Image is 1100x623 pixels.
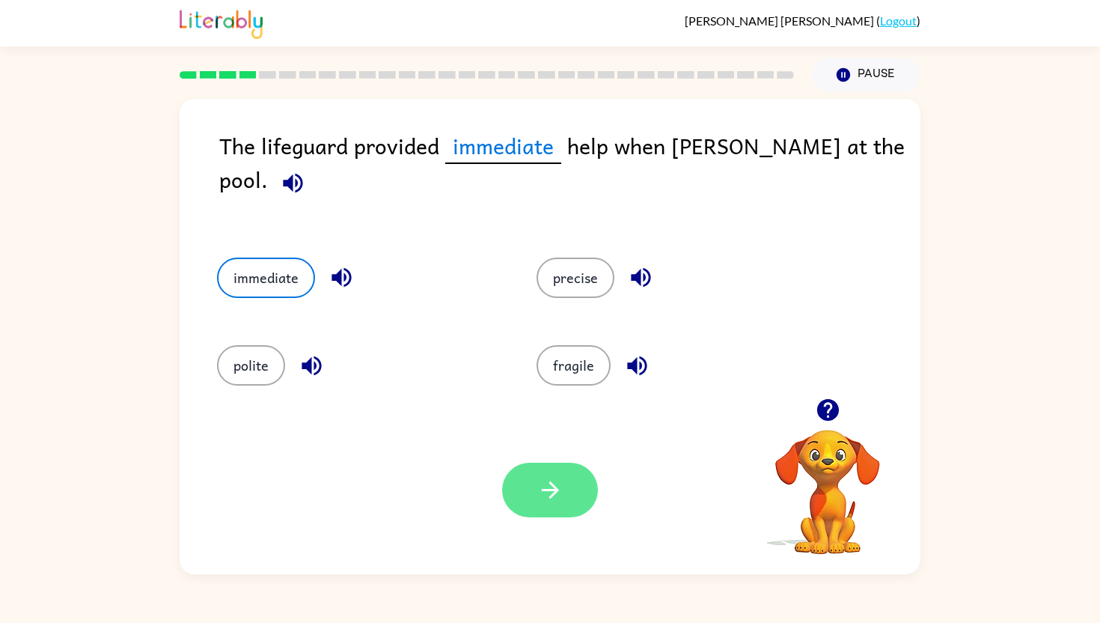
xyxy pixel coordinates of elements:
[180,6,263,39] img: Literably
[217,258,315,298] button: immediate
[880,13,917,28] a: Logout
[812,58,920,92] button: Pause
[537,345,611,386] button: fragile
[753,407,902,556] video: Your browser must support playing .mp4 files to use Literably. Please try using another browser.
[219,129,920,228] div: The lifeguard provided help when [PERSON_NAME] at the pool.
[537,258,614,298] button: precise
[685,13,876,28] span: [PERSON_NAME] [PERSON_NAME]
[685,13,920,28] div: ( )
[217,345,285,386] button: polite
[445,129,561,164] span: immediate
